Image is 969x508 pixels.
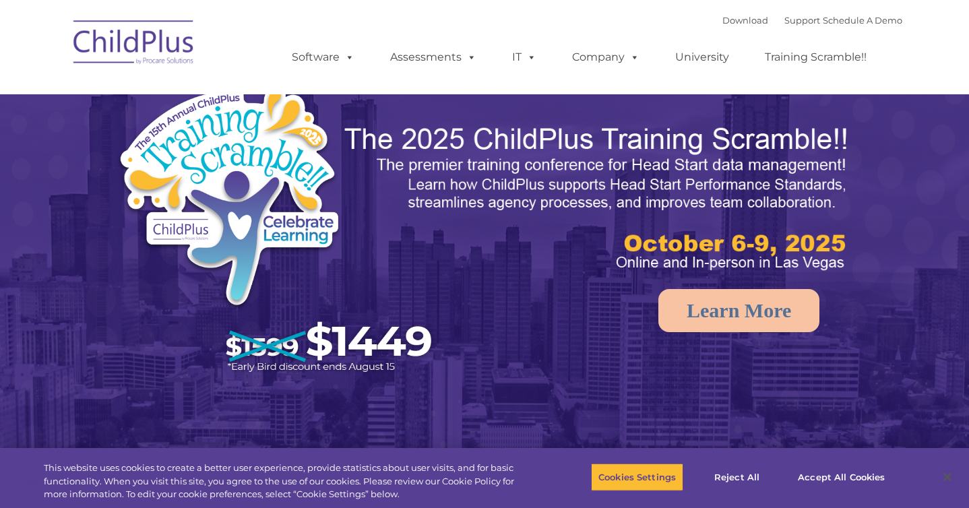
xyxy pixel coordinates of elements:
[278,44,368,71] a: Software
[722,15,902,26] font: |
[187,144,245,154] span: Phone number
[695,463,779,491] button: Reject All
[784,15,820,26] a: Support
[67,11,201,78] img: ChildPlus by Procare Solutions
[591,463,683,491] button: Cookies Settings
[44,462,533,501] div: This website uses cookies to create a better user experience, provide statistics about user visit...
[751,44,880,71] a: Training Scramble!!
[722,15,768,26] a: Download
[823,15,902,26] a: Schedule A Demo
[187,89,228,99] span: Last name
[662,44,743,71] a: University
[658,289,819,332] a: Learn More
[933,462,962,492] button: Close
[790,463,892,491] button: Accept All Cookies
[559,44,653,71] a: Company
[499,44,550,71] a: IT
[377,44,490,71] a: Assessments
